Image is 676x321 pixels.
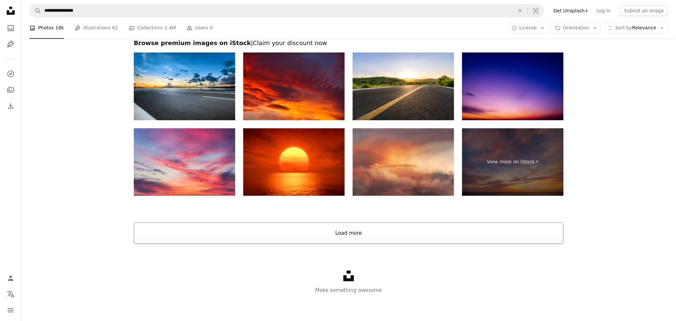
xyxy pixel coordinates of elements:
a: Home — Unsplash [4,4,17,19]
p: Make something awesome [21,286,676,294]
button: Orientation [551,23,601,33]
button: Menu [4,304,17,317]
a: Users 0 [187,17,213,39]
a: Collections 1.4M [129,17,176,39]
a: View more on iStock↗ [462,128,564,196]
span: 62 [112,24,118,32]
a: Explore [4,67,17,81]
button: Visual search [528,4,544,17]
span: Orientation [563,25,589,30]
span: 1.4M [164,24,176,32]
button: Search Unsplash [30,4,41,17]
button: Sort byRelevance [604,23,668,33]
a: Log in / Sign up [4,272,17,285]
button: Clear [513,4,528,17]
span: | Claim your discount now [251,39,327,46]
img: sky in colors of fire [243,52,345,120]
img: Clouds on the sky. Sunset. Weather. [134,128,235,196]
span: 0 [210,24,213,32]
img: Sunset Sky over clouds Landscape Travel serene tranquil view flying beautiful natural colors [353,128,454,196]
a: Photos [4,21,17,35]
span: License [520,25,537,30]
button: Load more [134,222,564,244]
a: Collections [4,83,17,97]
button: Submit an image [620,5,668,16]
img: Road [353,52,454,120]
span: Sort by [615,25,632,30]
a: Illustrations 62 [75,17,118,39]
img: red sunset [243,128,345,196]
a: Illustrations [4,37,17,51]
button: License [508,23,549,33]
form: Find visuals sitewide [29,4,544,17]
h2: Browse premium images on iStock [134,39,564,47]
a: Download History [4,99,17,113]
a: Get Unsplash+ [550,5,593,16]
span: Relevance [615,25,656,31]
img: a purple sky with a purple and orange horizon and a purple cloud [462,52,564,120]
button: Language [4,288,17,301]
a: Log in [593,5,615,16]
img: Empty asphalt road and cloudscape by the sea. Clean car road background [134,52,235,120]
